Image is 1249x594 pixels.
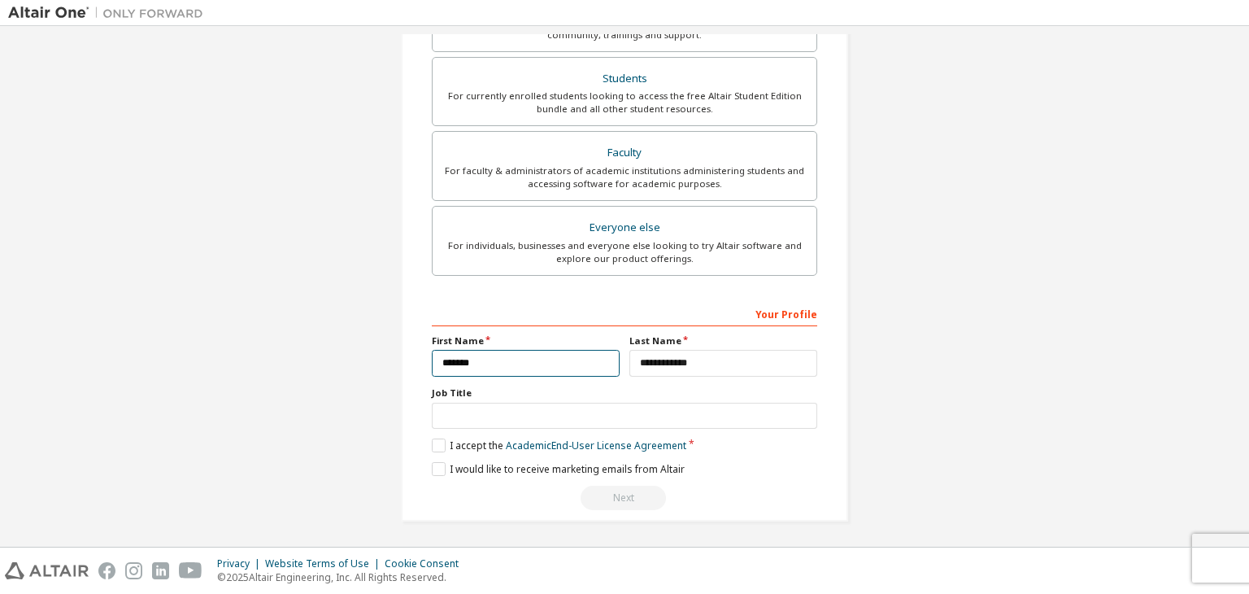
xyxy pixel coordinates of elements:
[179,562,202,579] img: youtube.svg
[125,562,142,579] img: instagram.svg
[442,216,807,239] div: Everyone else
[217,570,468,584] p: © 2025 Altair Engineering, Inc. All Rights Reserved.
[432,300,817,326] div: Your Profile
[629,334,817,347] label: Last Name
[265,557,385,570] div: Website Terms of Use
[432,439,686,452] label: I accept the
[8,5,211,21] img: Altair One
[442,164,807,190] div: For faculty & administrators of academic institutions administering students and accessing softwa...
[432,486,817,510] div: You need to provide your academic email
[506,439,686,452] a: Academic End-User License Agreement
[98,562,115,579] img: facebook.svg
[442,90,807,116] div: For currently enrolled students looking to access the free Altair Student Edition bundle and all ...
[432,334,620,347] label: First Name
[432,387,817,400] label: Job Title
[385,557,468,570] div: Cookie Consent
[432,462,685,476] label: I would like to receive marketing emails from Altair
[442,142,807,164] div: Faculty
[442,68,807,90] div: Students
[152,562,169,579] img: linkedin.svg
[442,239,807,265] div: For individuals, businesses and everyone else looking to try Altair software and explore our prod...
[5,562,89,579] img: altair_logo.svg
[217,557,265,570] div: Privacy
